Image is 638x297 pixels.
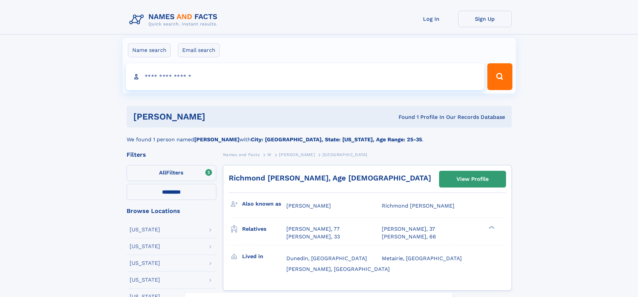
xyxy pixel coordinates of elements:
[127,165,216,181] label: Filters
[194,136,239,143] b: [PERSON_NAME]
[323,152,367,157] span: [GEOGRAPHIC_DATA]
[279,152,315,157] span: [PERSON_NAME]
[229,174,431,182] a: Richmond [PERSON_NAME], Age [DEMOGRAPHIC_DATA]
[439,171,506,187] a: View Profile
[487,63,512,90] button: Search Button
[286,255,367,262] span: Dunedin, [GEOGRAPHIC_DATA]
[127,152,216,158] div: Filters
[127,128,512,144] div: We found 1 person named with .
[133,113,302,121] h1: [PERSON_NAME]
[127,11,223,29] img: Logo Names and Facts
[242,198,286,210] h3: Also known as
[267,150,272,159] a: W
[382,203,454,209] span: Richmond [PERSON_NAME]
[127,208,216,214] div: Browse Locations
[267,152,272,157] span: W
[178,43,220,57] label: Email search
[130,277,160,283] div: [US_STATE]
[302,114,505,121] div: Found 1 Profile In Our Records Database
[286,233,340,240] a: [PERSON_NAME], 33
[242,251,286,262] h3: Lived in
[242,223,286,235] h3: Relatives
[130,261,160,266] div: [US_STATE]
[382,225,435,233] a: [PERSON_NAME], 37
[456,171,489,187] div: View Profile
[382,255,462,262] span: Metairie, [GEOGRAPHIC_DATA]
[458,11,512,27] a: Sign Up
[286,203,331,209] span: [PERSON_NAME]
[128,43,171,57] label: Name search
[405,11,458,27] a: Log In
[286,266,390,272] span: [PERSON_NAME], [GEOGRAPHIC_DATA]
[279,150,315,159] a: [PERSON_NAME]
[126,63,485,90] input: search input
[159,169,166,176] span: All
[286,225,340,233] a: [PERSON_NAME], 77
[130,244,160,249] div: [US_STATE]
[251,136,422,143] b: City: [GEOGRAPHIC_DATA], State: [US_STATE], Age Range: 25-35
[130,227,160,232] div: [US_STATE]
[382,233,436,240] a: [PERSON_NAME], 66
[223,150,260,159] a: Names and Facts
[487,225,495,230] div: ❯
